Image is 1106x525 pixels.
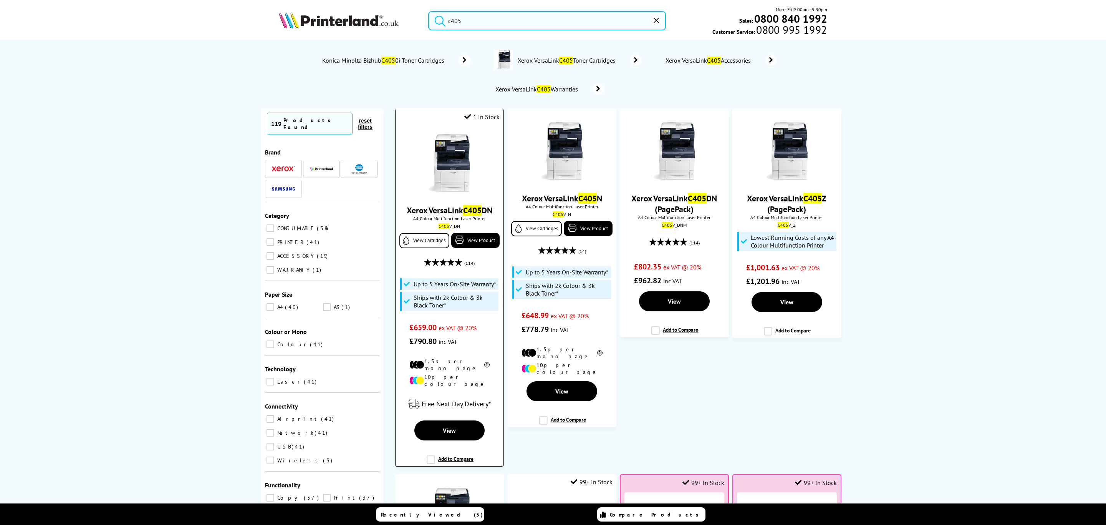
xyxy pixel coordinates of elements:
span: £778.79 [522,324,549,334]
span: CONSUMABLE [275,225,316,232]
a: Xerox VersaLinkC405Warranties [495,84,604,95]
div: 99+ In Stock [795,479,837,487]
span: £648.99 [522,311,549,321]
span: (114) [689,236,700,250]
input: Print 37 [323,494,331,502]
span: Wireless [275,457,322,464]
span: WARRANTY [275,266,312,273]
input: Laser 41 [267,378,274,385]
div: V_DN [401,223,498,229]
label: Add to Compare [427,455,474,470]
span: View [443,427,456,434]
mark: C405 [803,193,822,204]
mark: C405 [662,222,672,228]
span: A4 [275,304,284,311]
input: USB 41 [267,443,274,450]
label: Add to Compare [539,416,586,431]
span: Xerox VersaLink Toner Cartridges [517,56,619,64]
span: 37 [359,494,376,501]
a: Printerland Logo [279,12,419,30]
span: Ships with 2k Colour & 3k Black Toner* [414,294,497,309]
img: Xerox-C405-Front-Small.jpg [758,122,816,180]
span: £1,001.63 [746,262,780,272]
div: modal_delivery [399,393,500,415]
a: Konica Minolta BizhubC4050i Toner Cartridges [322,55,471,66]
input: Network 41 [267,429,274,437]
span: 41 [306,239,321,246]
span: 3 [323,457,334,464]
mark: C405 [381,56,395,64]
span: 58 [317,225,330,232]
img: Printerland Logo [279,12,399,28]
a: View [527,381,597,401]
span: inc VAT [781,278,800,286]
mark: C405 [778,222,788,228]
span: A4 Colour Multifunction Laser Printer [511,204,612,209]
span: Mon - Fri 9:00am - 5:30pm [776,6,827,13]
div: 99+ In Stock [682,479,724,487]
span: ACCESSORY [275,253,316,259]
span: A4 Colour Multifunction Laser Printer [399,216,500,221]
mark: C405 [578,193,597,204]
img: Xerox [272,166,295,171]
input: CONSUMABLE 58 [267,224,274,232]
a: Xerox VersaLinkC405Z (PagePack) [747,193,826,214]
input: A3 1 [323,303,331,311]
input: Search product or bra [428,11,666,30]
span: ex VAT @ 20% [439,324,477,332]
span: Colour or Mono [265,328,307,336]
span: Paper Size [265,291,292,298]
a: Compare Products [597,507,705,522]
span: 119 [271,120,281,128]
span: Up to 5 Years On-Site Warranty* [526,268,608,276]
span: £790.80 [409,336,437,346]
span: View [555,387,568,395]
span: inc VAT [663,277,682,285]
span: £659.00 [409,322,437,332]
span: USB [275,443,291,450]
span: Free Next Day Delivery* [422,399,491,408]
mark: C405 [553,211,563,217]
span: PRINTER [275,239,306,246]
span: (14) [578,244,586,259]
mark: C405 [463,205,482,216]
mark: C405 [688,193,706,204]
button: reset filters [353,117,378,130]
span: Ships with 2k Colour & 3k Black Toner* [526,282,609,297]
span: View [668,297,681,305]
a: View Cartridges [511,221,561,236]
span: £962.82 [634,276,661,286]
mark: C405 [707,56,721,64]
span: Sales: [739,17,753,24]
span: 41 [310,341,325,348]
span: Xerox VersaLink Accessories [665,56,754,64]
a: Xerox VersaLinkC405DN (PagePack) [631,193,717,214]
div: V_DNM [626,222,723,228]
label: Add to Compare [651,326,698,341]
img: Xerox-VersaLink-C405-conspage.jpg [494,50,513,69]
a: Recently Viewed (5) [376,507,484,522]
a: 0800 840 1992 [753,15,827,22]
img: Printerland [310,167,333,171]
span: Laser [275,378,303,385]
span: Copy [275,494,303,501]
span: 0800 995 1992 [755,26,827,33]
span: ex VAT @ 20% [551,312,589,320]
a: Xerox VersaLinkC405DN [407,205,492,216]
span: A4 Colour Multifunction Laser Printer [624,214,725,220]
a: View Cartridges [399,233,449,248]
span: 40 [285,304,300,311]
span: £802.35 [634,262,661,272]
span: Functionality [265,481,300,489]
input: Wireless 3 [267,457,274,464]
span: Customer Service: [712,26,827,35]
span: Up to 5 Years On-Site Warranty* [414,280,496,288]
span: 19 [317,253,329,259]
mark: C405 [559,56,573,64]
a: Xerox VersaLinkC405Accessories [665,55,777,66]
span: Lowest Running Costs of any A4 Colour Multifunction Printer [751,234,834,249]
span: 1 [313,266,323,273]
div: 1 In Stock [464,113,500,121]
img: C405-Front-small.jpg [533,122,591,180]
span: £1,201.96 [746,276,780,286]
